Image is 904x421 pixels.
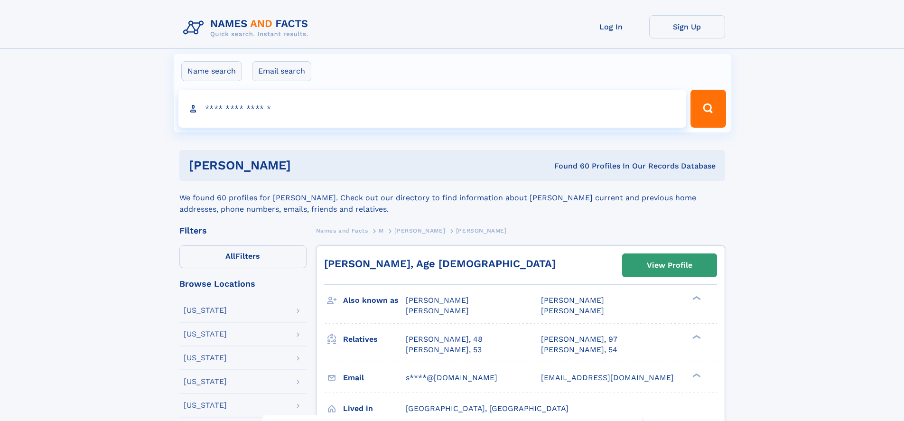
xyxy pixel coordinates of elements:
a: [PERSON_NAME], 48 [406,334,483,345]
div: [US_STATE] [184,330,227,338]
a: Names and Facts [316,225,368,236]
div: View Profile [647,254,692,276]
div: Found 60 Profiles In Our Records Database [422,161,716,171]
span: [GEOGRAPHIC_DATA], [GEOGRAPHIC_DATA] [406,404,568,413]
span: [PERSON_NAME] [394,227,445,234]
h1: [PERSON_NAME] [189,159,423,171]
div: ❯ [690,372,701,378]
div: [US_STATE] [184,378,227,385]
h3: Relatives [343,331,406,347]
span: [PERSON_NAME] [541,306,604,315]
button: Search Button [690,90,726,128]
label: Filters [179,245,307,268]
span: [EMAIL_ADDRESS][DOMAIN_NAME] [541,373,674,382]
a: [PERSON_NAME], 97 [541,334,617,345]
div: ❯ [690,295,701,301]
input: search input [178,90,687,128]
span: [PERSON_NAME] [456,227,507,234]
span: [PERSON_NAME] [541,296,604,305]
div: [US_STATE] [184,402,227,409]
div: We found 60 profiles for [PERSON_NAME]. Check out our directory to find information about [PERSON... [179,181,725,215]
a: [PERSON_NAME], 53 [406,345,482,355]
a: [PERSON_NAME], 54 [541,345,617,355]
div: ❯ [690,334,701,340]
a: View Profile [623,254,717,277]
a: [PERSON_NAME], Age [DEMOGRAPHIC_DATA] [324,258,556,270]
span: All [225,252,235,261]
span: [PERSON_NAME] [406,306,469,315]
a: [PERSON_NAME] [394,225,445,236]
label: Email search [252,61,311,81]
div: [US_STATE] [184,354,227,362]
a: Sign Up [649,15,725,38]
span: M [379,227,384,234]
a: Log In [573,15,649,38]
img: Logo Names and Facts [179,15,316,41]
div: Filters [179,226,307,235]
h3: Also known as [343,292,406,309]
h3: Email [343,370,406,386]
span: [PERSON_NAME] [406,296,469,305]
label: Name search [181,61,242,81]
h3: Lived in [343,401,406,417]
a: M [379,225,384,236]
div: Browse Locations [179,280,307,288]
div: [US_STATE] [184,307,227,314]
